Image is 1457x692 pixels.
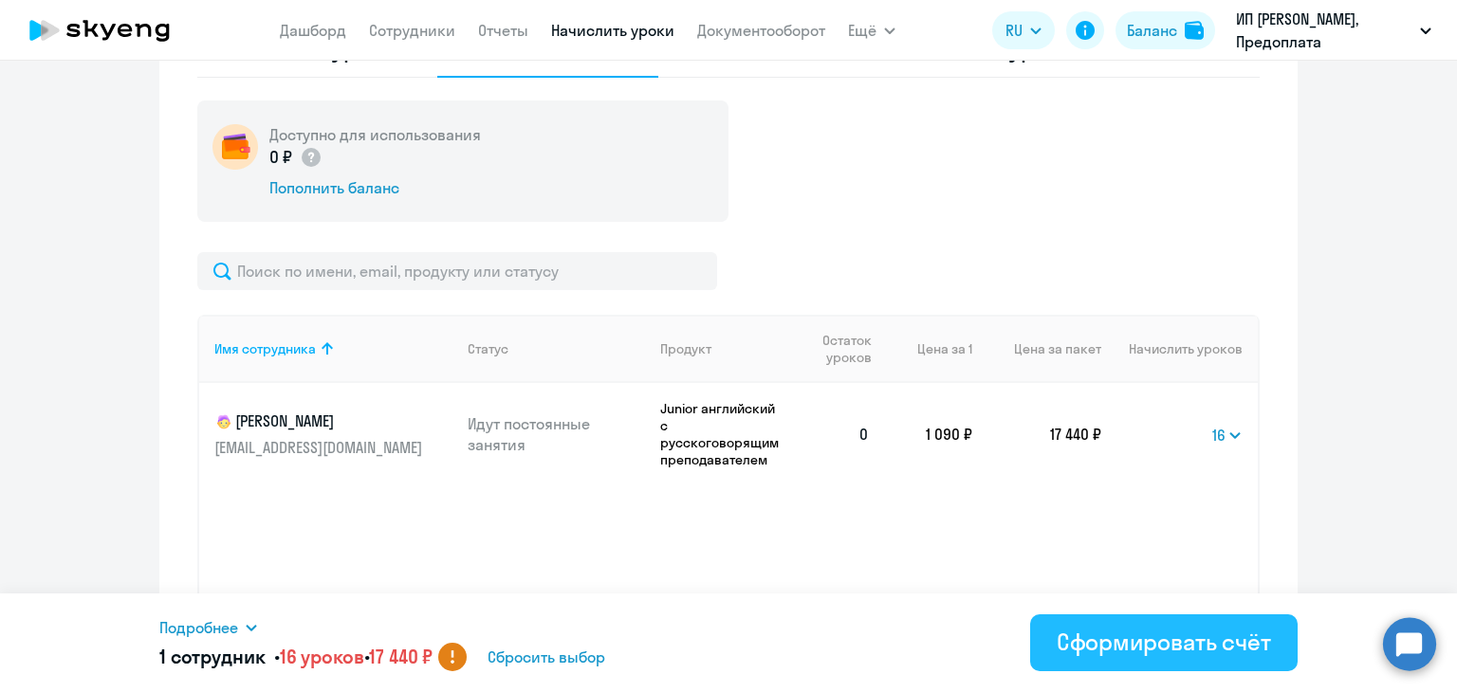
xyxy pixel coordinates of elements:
img: child [214,412,233,431]
p: 0 ₽ [269,145,323,170]
th: Цена за 1 [885,315,972,383]
div: Имя сотрудника [214,340,316,357]
td: 17 440 ₽ [972,383,1101,485]
th: Начислить уроков [1101,315,1258,383]
a: Дашборд [280,21,346,40]
div: Пополнить баланс [269,177,481,198]
span: 17 440 ₽ [369,645,433,668]
span: RU [1005,19,1023,42]
span: Подробнее [159,616,238,639]
th: Цена за пакет [972,315,1101,383]
button: Сформировать счёт [1030,614,1298,671]
button: Ещё [848,11,895,49]
p: Junior английский с русскоговорящим преподавателем [660,400,788,468]
a: Документооборот [697,21,825,40]
a: Сотрудники [369,21,455,40]
div: Продукт [660,340,788,357]
div: Остаток уроков [803,332,885,366]
p: ИП [PERSON_NAME], Предоплата [1236,8,1412,53]
div: Имя сотрудника [214,340,452,357]
span: 16 уроков [280,645,364,668]
div: Баланс [1127,19,1177,42]
p: Идут постоянные занятия [468,413,646,455]
div: Статус [468,340,646,357]
div: Статус [468,340,508,357]
h5: 1 сотрудник • • [159,644,433,670]
img: wallet-circle.png [212,124,258,170]
a: Отчеты [478,21,528,40]
p: [PERSON_NAME] [214,410,427,433]
a: Начислить уроки [551,21,674,40]
p: [EMAIL_ADDRESS][DOMAIN_NAME] [214,437,427,458]
button: RU [992,11,1055,49]
span: Ещё [848,19,876,42]
a: child[PERSON_NAME][EMAIL_ADDRESS][DOMAIN_NAME] [214,410,452,458]
img: balance [1185,21,1204,40]
button: Балансbalance [1116,11,1215,49]
td: 0 [788,383,885,485]
td: 1 090 ₽ [885,383,972,485]
span: Остаток уроков [803,332,871,366]
input: Поиск по имени, email, продукту или статусу [197,252,717,290]
h5: Доступно для использования [269,124,481,145]
div: Сформировать счёт [1057,627,1271,657]
span: Сбросить выбор [488,646,605,668]
button: ИП [PERSON_NAME], Предоплата [1226,8,1441,53]
div: Продукт [660,340,711,357]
